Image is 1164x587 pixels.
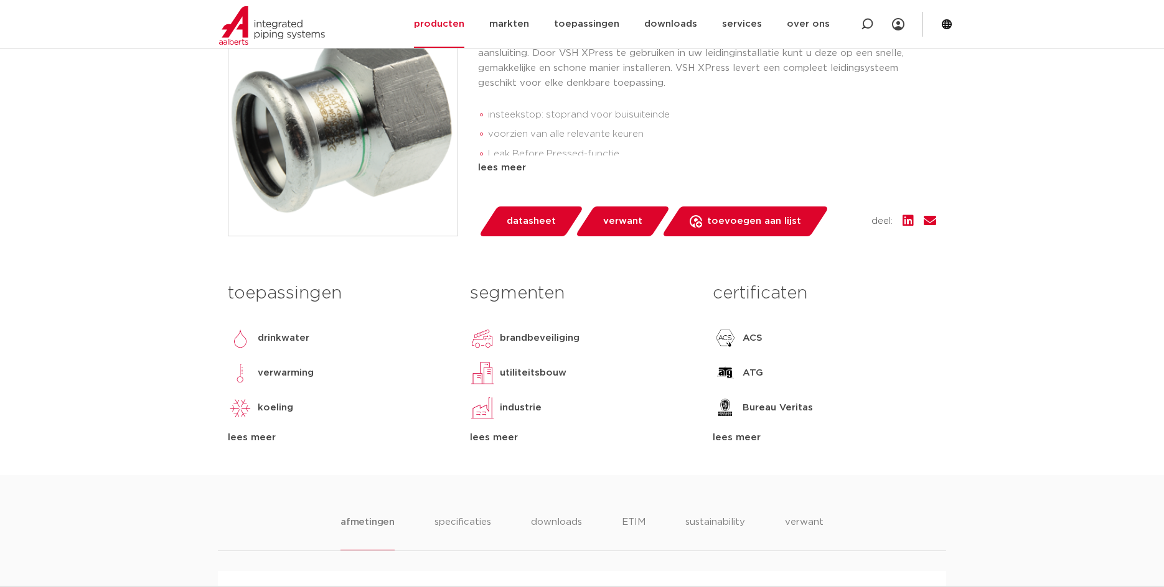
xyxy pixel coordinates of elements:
[713,361,738,386] img: ATG
[340,515,395,550] li: afmetingen
[228,430,451,445] div: lees meer
[478,206,584,236] a: datasheet
[713,430,936,445] div: lees meer
[743,331,763,346] p: ACS
[603,211,642,231] span: verwant
[488,144,936,164] li: Leak Before Pressed-functie
[685,515,745,550] li: sustainability
[785,515,824,550] li: verwant
[500,400,542,415] p: industrie
[500,366,566,381] p: utiliteitsbouw
[258,331,309,346] p: drinkwater
[470,430,693,445] div: lees meer
[575,206,670,236] a: verwant
[228,326,253,351] img: drinkwater
[228,395,253,420] img: koeling
[743,400,813,415] p: Bureau Veritas
[488,105,936,125] li: insteekstop: stoprand voor buisuiteinde
[258,366,314,381] p: verwarming
[228,361,253,386] img: verwarming
[622,515,645,550] li: ETIM
[707,211,801,231] span: toevoegen aan lijst
[531,515,582,550] li: downloads
[470,281,693,306] h3: segmenten
[470,361,495,386] img: utiliteitsbouw
[228,7,458,236] img: Product Image for VSH XPress RVS overgang FF 28xRp1 1/4"
[434,515,491,550] li: specificaties
[713,326,738,351] img: ACS
[713,395,738,420] img: Bureau Veritas
[743,366,763,381] p: ATG
[478,160,936,175] div: lees meer
[258,400,293,415] p: koeling
[228,281,451,306] h3: toepassingen
[470,395,495,420] img: industrie
[470,326,495,351] img: brandbeveiliging
[507,211,556,231] span: datasheet
[500,331,580,346] p: brandbeveiliging
[871,214,893,229] span: deel:
[713,281,936,306] h3: certificaten
[478,31,936,91] p: De VSH XPress R2702 is een rechte RVS overgangskoppeling met een pers en een binnendraad aansluit...
[488,124,936,144] li: voorzien van alle relevante keuren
